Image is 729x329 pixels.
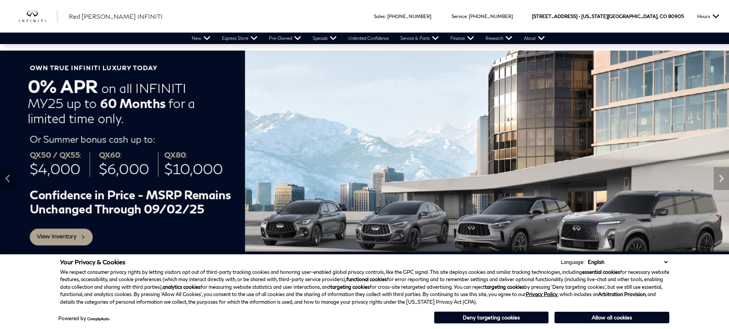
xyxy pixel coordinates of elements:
strong: targeting cookies [485,284,524,290]
strong: Arbitration Provision [598,291,646,297]
a: Finance [445,33,480,44]
a: [STREET_ADDRESS] • [US_STATE][GEOGRAPHIC_DATA], CO 80905 [532,13,684,19]
nav: Main Navigation [186,33,551,44]
img: INFINITI [19,10,57,23]
strong: analytics cookies [163,284,201,290]
a: [PHONE_NUMBER] [469,13,513,19]
a: Red [PERSON_NAME] INFINITI [69,12,163,21]
button: Deny targeting cookies [434,311,549,324]
a: About [518,33,551,44]
strong: essential cookies [582,269,620,275]
a: [PHONE_NUMBER] [387,13,431,19]
span: Service [452,13,466,19]
a: Express Store [216,33,263,44]
a: ComplyAuto [87,316,109,321]
div: Powered by [58,316,109,321]
a: Privacy Policy [526,291,558,297]
span: : [466,13,468,19]
a: Pre-Owned [263,33,307,44]
select: Language Select [586,258,669,266]
span: Red [PERSON_NAME] INFINITI [69,13,163,20]
strong: targeting cookies [330,284,370,290]
strong: functional cookies [346,276,387,282]
a: New [186,33,216,44]
p: We respect consumer privacy rights by letting visitors opt out of third-party tracking cookies an... [60,268,669,306]
button: Allow all cookies [554,312,669,323]
span: Your Privacy & Cookies [60,258,126,265]
span: Sales [374,13,385,19]
a: Research [480,33,518,44]
div: Language: [561,260,584,265]
span: : [385,13,386,19]
a: Unlimited Confidence [342,33,395,44]
a: Specials [307,33,342,44]
a: infiniti [19,10,57,23]
a: Service & Parts [395,33,445,44]
div: Next [714,167,729,190]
